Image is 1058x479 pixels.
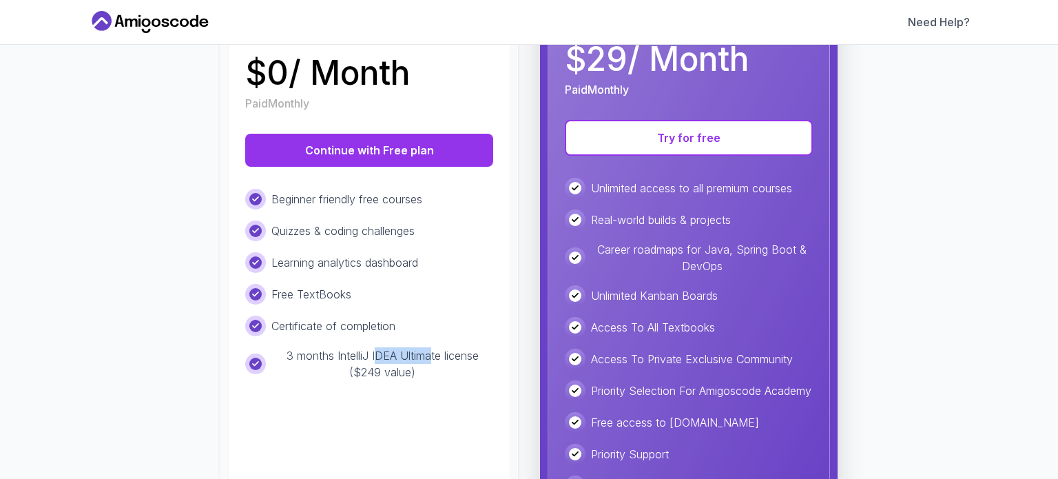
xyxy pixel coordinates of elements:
[271,318,395,334] p: Certificate of completion
[271,223,415,239] p: Quizzes & coding challenges
[565,81,629,98] p: Paid Monthly
[271,191,422,207] p: Beginner friendly free courses
[591,241,813,274] p: Career roadmaps for Java, Spring Boot & DevOps
[591,351,793,367] p: Access To Private Exclusive Community
[271,347,493,380] p: 3 months IntelliJ IDEA Ultimate license ($249 value)
[565,120,813,156] button: Try for free
[271,286,351,303] p: Free TextBooks
[245,57,410,90] p: $ 0 / Month
[591,180,792,196] p: Unlimited access to all premium courses
[591,212,731,228] p: Real-world builds & projects
[591,319,715,336] p: Access To All Textbooks
[565,43,749,76] p: $ 29 / Month
[245,134,493,167] button: Continue with Free plan
[591,414,759,431] p: Free access to [DOMAIN_NAME]
[591,287,718,304] p: Unlimited Kanban Boards
[591,383,811,399] p: Priority Selection For Amigoscode Academy
[271,254,418,271] p: Learning analytics dashboard
[245,95,309,112] p: Paid Monthly
[908,14,970,30] a: Need Help?
[591,446,669,462] p: Priority Support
